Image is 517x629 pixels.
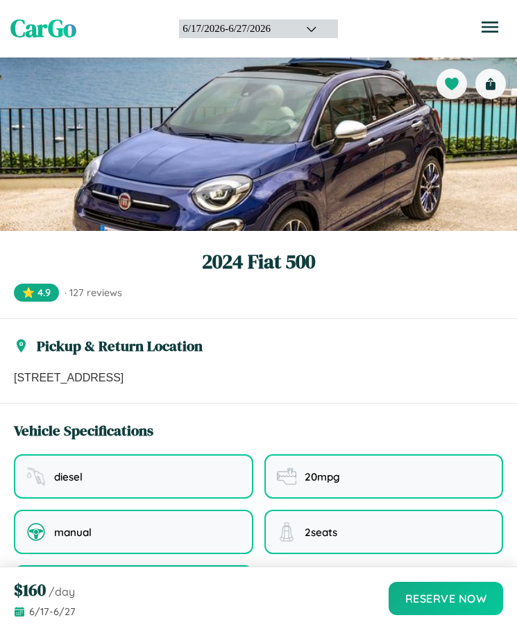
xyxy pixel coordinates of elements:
div: 6 / 17 / 2026 - 6 / 27 / 2026 [183,23,289,35]
img: fuel type [26,467,46,486]
span: /day [49,585,75,598]
span: CarGo [10,12,76,45]
button: Reserve Now [389,582,504,615]
img: seating [277,522,296,542]
span: manual [54,526,92,539]
h1: 2024 Fiat 500 [14,248,503,275]
h3: Pickup & Return Location [37,336,203,356]
p: [STREET_ADDRESS] [14,370,503,386]
img: fuel efficiency [277,467,296,486]
span: 20 mpg [305,470,340,483]
span: diesel [54,470,83,483]
span: · 127 reviews [65,286,122,299]
span: 6 / 17 - 6 / 27 [29,605,76,618]
span: ⭐ 4.9 [14,284,59,302]
span: 2 seats [305,526,337,539]
span: $ 160 [14,578,46,601]
h3: Vehicle Specifications [14,420,153,440]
